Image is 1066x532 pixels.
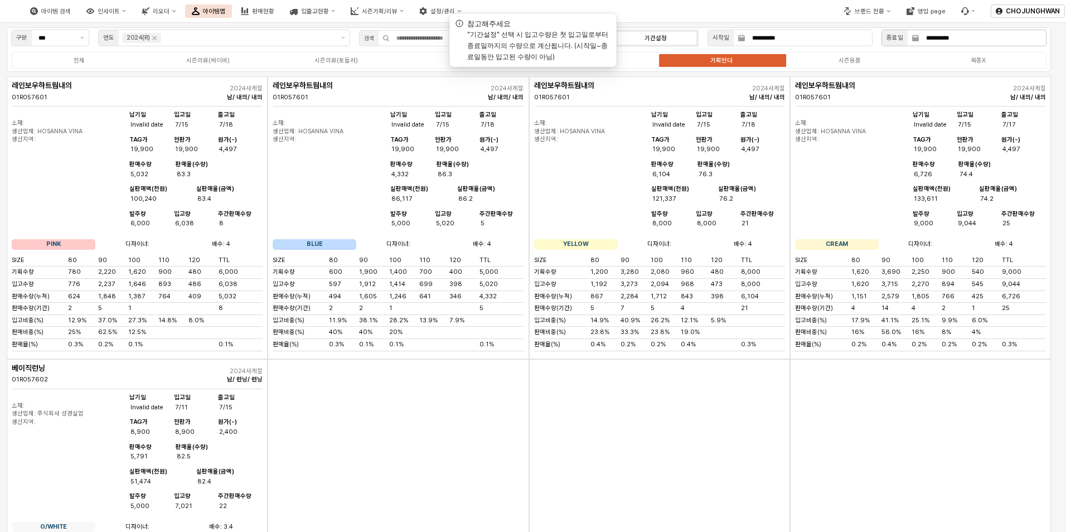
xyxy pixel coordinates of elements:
div: 시작일 [713,33,729,43]
div: 인사이트 [98,8,120,15]
div: 기획언더 [710,57,733,64]
div: 판매현황 [252,8,274,15]
div: 시즌용품 [839,57,861,64]
button: CHOJUNGHWAN [991,4,1065,18]
div: 영업 page [918,8,946,15]
button: 판매현황 [234,4,281,18]
label: 기간설정 [616,33,695,43]
div: 기간설정 [645,35,667,42]
div: 리오더 [153,8,169,15]
button: 인사이트 [80,4,133,18]
label: 시즌용품 [786,56,914,65]
div: 시즌의류(토들러) [314,57,358,64]
div: 아이템 검색 [41,8,71,15]
label: 복종X [914,56,1043,65]
label: 시즌의류(베이비) [143,56,272,65]
h4: 참고해주세요 [467,18,511,29]
div: 버그 제보 및 기능 개선 요청 [954,4,982,18]
div: 아이템맵 [203,8,225,15]
div: 입출고현황 [301,8,329,15]
div: 구분 [16,33,27,43]
label: 기획언더 [657,56,786,65]
div: 종료일 [886,33,903,43]
div: 2024(R) [127,33,150,43]
div: 브랜드 전환 [855,8,884,15]
div: info [454,18,465,29]
div: 시즌의류(베이비) [186,57,230,64]
button: 시즌기획/리뷰 [344,4,410,18]
button: 브랜드 전환 [837,4,897,18]
label: 전체 [15,56,143,65]
p: CHOJUNGHWAN [1006,7,1060,16]
div: 전체 [74,57,85,64]
button: 입출고현황 [283,4,342,18]
button: 아이템 검색 [23,4,77,18]
button: 제안 사항 표시 [337,30,350,46]
button: 영업 page [900,4,952,18]
div: Remove 2024(R) [152,36,157,40]
label: 시즌의류(토들러) [272,56,400,65]
div: 검색 [364,33,374,43]
div: 복종X [971,57,986,64]
div: 연도 [103,33,114,43]
label: 기획의류 [400,56,529,65]
button: 아이템맵 [185,4,232,18]
div: 설정/관리 [430,8,455,15]
label: "기간설정" 선택 시 입고수량은 첫 입고일로부터 종료일까지의 수량으로 계산됩니다. (시작일~종료일동안 입고된 수량이 아님) [467,30,608,61]
div: 시즌기획/리뷰 [362,8,398,15]
button: 리오더 [135,4,182,18]
button: 설정/관리 [413,4,468,18]
button: 제안 사항 표시 [76,30,89,46]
